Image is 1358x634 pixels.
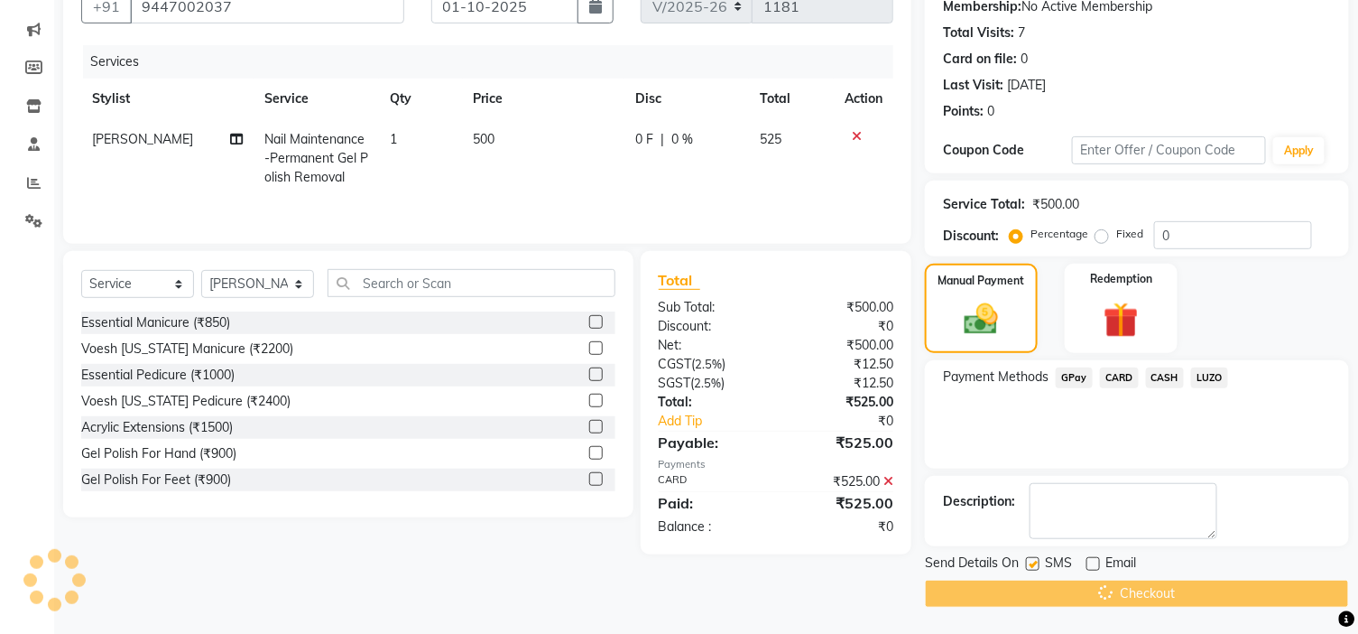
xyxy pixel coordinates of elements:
span: GPay [1056,368,1093,388]
div: [DATE] [1007,76,1046,95]
div: ₹12.50 [776,374,907,393]
span: Total [659,271,700,290]
div: Description: [943,492,1015,511]
div: Service Total: [943,195,1025,214]
div: Card on file: [943,50,1017,69]
span: CARD [1100,368,1139,388]
div: Sub Total: [645,298,776,317]
span: [PERSON_NAME] [92,131,193,147]
button: Apply [1273,137,1325,164]
div: ₹12.50 [776,355,907,374]
div: ₹500.00 [776,298,907,317]
div: Coupon Code [943,141,1072,160]
img: _gift.svg [1093,298,1150,342]
th: Action [834,79,893,119]
span: Nail Maintenance-Permanent Gel Polish Removal [264,131,368,185]
label: Manual Payment [938,273,1025,289]
th: Service [254,79,379,119]
span: 2.5% [695,376,722,390]
div: 7 [1018,23,1025,42]
div: Total Visits: [943,23,1014,42]
label: Fixed [1116,226,1143,242]
div: 0 [987,102,994,121]
div: 0 [1021,50,1028,69]
div: ₹525.00 [776,492,907,514]
div: ₹525.00 [776,393,907,412]
span: 2.5% [696,357,723,371]
div: Points: [943,102,984,121]
div: Gel Polish For Feet (₹900) [81,471,231,489]
div: Balance : [645,517,776,536]
div: Voesh [US_STATE] Manicure (₹2200) [81,340,293,359]
div: ₹525.00 [776,472,907,491]
span: 0 F [635,130,653,149]
input: Search or Scan [328,269,615,297]
span: 0 % [671,130,693,149]
span: Payment Methods [943,368,1049,387]
div: ₹0 [776,517,907,536]
span: LUZO [1191,368,1228,388]
div: Essential Pedicure (₹1000) [81,366,235,385]
div: ₹0 [776,317,907,336]
img: _cash.svg [954,300,1009,339]
label: Redemption [1090,271,1152,287]
div: ( ) [645,355,776,374]
input: Enter Offer / Coupon Code [1072,136,1266,164]
span: 525 [760,131,781,147]
div: Gel Polish For Hand (₹900) [81,444,236,463]
span: Send Details On [925,554,1019,576]
div: Discount: [943,227,999,246]
div: Voesh [US_STATE] Pedicure (₹2400) [81,392,291,411]
th: Total [749,79,834,119]
span: 1 [390,131,397,147]
label: Percentage [1030,226,1088,242]
div: Services [83,45,907,79]
span: | [661,130,664,149]
div: Total: [645,393,776,412]
span: Email [1105,554,1136,576]
div: Essential Manicure (₹850) [81,313,230,332]
div: ₹500.00 [776,336,907,355]
th: Disc [624,79,749,119]
div: Payable: [645,432,776,453]
th: Stylist [81,79,254,119]
a: Add Tip [645,412,798,431]
div: Discount: [645,317,776,336]
div: Paid: [645,492,776,514]
th: Qty [379,79,463,119]
div: Net: [645,336,776,355]
span: SMS [1045,554,1072,576]
div: CARD [645,472,776,491]
span: SGST [659,375,691,391]
div: Last Visit: [943,76,1003,95]
div: ₹500.00 [1032,195,1079,214]
th: Price [463,79,625,119]
span: 500 [474,131,495,147]
div: ₹525.00 [776,432,907,453]
div: Acrylic Extensions (₹1500) [81,418,233,437]
span: CASH [1146,368,1185,388]
div: ₹0 [798,412,907,431]
div: Payments [659,457,893,472]
span: CGST [659,356,692,372]
div: ( ) [645,374,776,393]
